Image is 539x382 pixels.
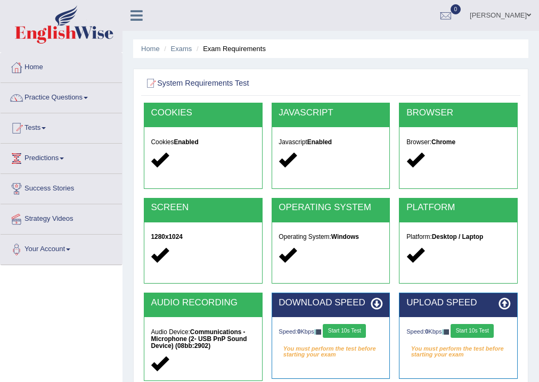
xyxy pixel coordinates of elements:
[1,204,122,231] a: Strategy Videos
[151,108,255,118] h2: COOKIES
[406,342,510,356] em: You must perform the test before starting your exam
[141,45,160,53] a: Home
[151,298,255,308] h2: AUDIO RECORDING
[1,83,122,110] a: Practice Questions
[279,324,382,340] div: Speed: Kbps
[432,233,483,240] strong: Desktop / Laptop
[406,139,510,146] h5: Browser:
[279,139,382,146] h5: Javascript
[406,298,510,308] h2: UPLOAD SPEED
[451,324,494,338] button: Start 10s Test
[279,234,382,240] h5: Operating System:
[279,203,382,213] h2: OPERATING SYSTEM
[406,234,510,240] h5: Platform:
[144,77,376,90] h2: System Requirements Test
[406,108,510,118] h2: BROWSER
[194,44,266,54] li: Exam Requirements
[279,108,382,118] h2: JAVASCRIPT
[297,328,300,335] strong: 0
[1,174,122,201] a: Success Stories
[151,328,247,350] strong: Communications - Microphone (2- USB PnP Sound Device) (08bb:2902)
[1,235,122,261] a: Your Account
[451,4,461,14] span: 0
[279,298,382,308] h2: DOWNLOAD SPEED
[425,328,428,335] strong: 0
[406,203,510,213] h2: PLATFORM
[151,233,183,240] strong: 1280x1024
[279,342,382,356] em: You must perform the test before starting your exam
[151,139,255,146] h5: Cookies
[323,324,366,338] button: Start 10s Test
[1,113,122,140] a: Tests
[151,203,255,213] h2: SCREEN
[174,138,198,146] strong: Enabled
[442,329,450,334] img: ajax-loader-fb-connection.gif
[1,144,122,170] a: Predictions
[406,324,510,340] div: Speed: Kbps
[307,138,332,146] strong: Enabled
[1,53,122,79] a: Home
[431,138,455,146] strong: Chrome
[151,329,255,350] h5: Audio Device:
[171,45,192,53] a: Exams
[331,233,359,240] strong: Windows
[314,329,322,334] img: ajax-loader-fb-connection.gif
